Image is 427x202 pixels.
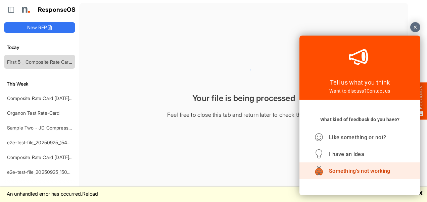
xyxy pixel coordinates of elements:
[7,154,87,160] a: Composite Rate Card [DATE]_smaller
[4,22,75,33] button: New RFP
[4,80,75,88] h6: This Week
[85,92,403,105] div: Your file is being processed
[7,140,76,145] a: e2e-test-file_20250925_154535
[299,36,420,195] iframe: Feedback Widget
[18,3,32,16] img: Northell
[82,191,98,197] a: Reload
[4,44,75,51] h6: Today
[7,110,60,116] a: Organon Test Rate-Card
[7,59,94,65] a: First 5 _ Composite Rate Card [DATE] (2)
[7,95,87,101] a: Composite Rate Card [DATE]_smaller
[38,6,76,13] h1: ResponseOS
[7,169,76,175] a: e2e-test-file_20250925_150856
[7,125,78,131] a: Sample Two - JD Compressed 2
[85,110,403,119] div: Feel free to close this tab and return later to check the status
